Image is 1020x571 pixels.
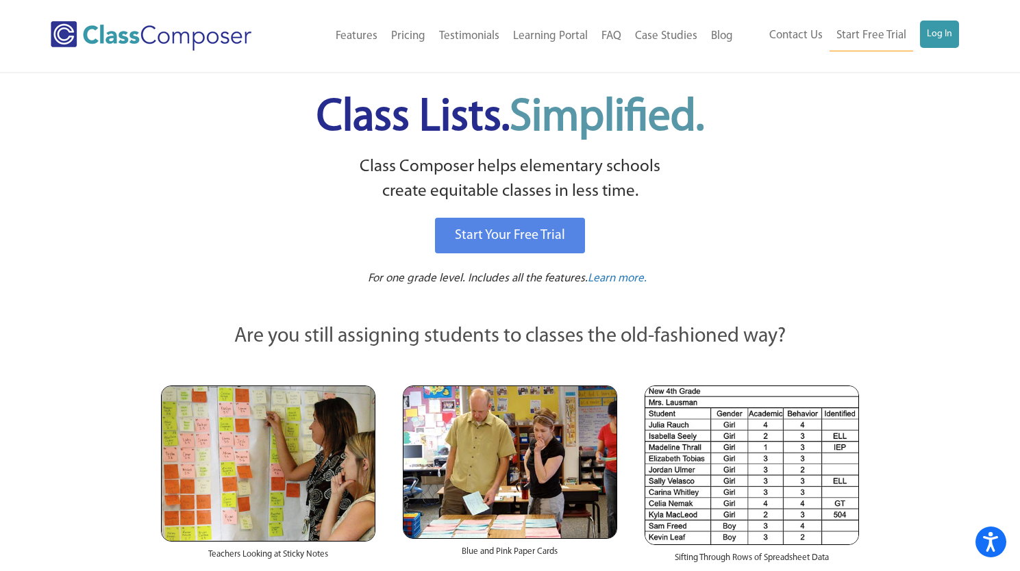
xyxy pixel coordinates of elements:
a: Learning Portal [506,21,595,51]
span: Simplified. [510,96,704,140]
nav: Header Menu [740,21,959,51]
a: Learn more. [588,270,647,288]
a: Blog [704,21,740,51]
img: Teachers Looking at Sticky Notes [161,385,375,542]
span: Class Lists. [316,96,704,140]
a: Start Your Free Trial [435,218,585,253]
a: Log In [920,21,959,48]
img: Blue and Pink Paper Cards [403,385,617,538]
a: Features [329,21,384,51]
a: Case Studies [628,21,704,51]
span: For one grade level. Includes all the features. [368,272,588,284]
a: Pricing [384,21,432,51]
p: Are you still assigning students to classes the old-fashioned way? [161,322,860,352]
span: Learn more. [588,272,647,284]
a: FAQ [595,21,628,51]
a: Start Free Trial [830,21,913,51]
img: Spreadsheets [645,385,859,545]
p: Class Composer helps elementary schools create equitable classes in less time. [159,155,862,205]
span: Start Your Free Trial [455,229,565,242]
a: Contact Us [762,21,830,51]
a: Testimonials [432,21,506,51]
nav: Header Menu [290,21,739,51]
img: Class Composer [51,21,251,51]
